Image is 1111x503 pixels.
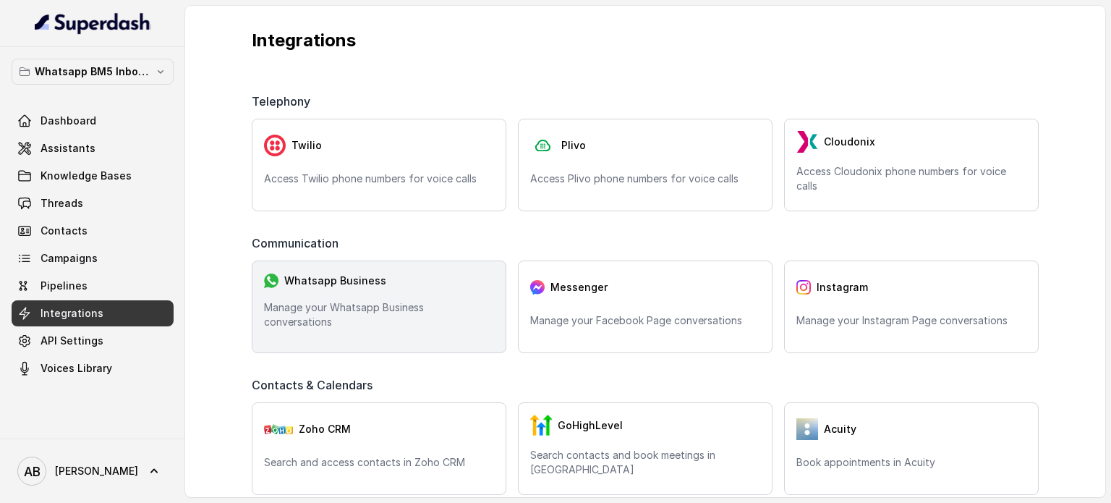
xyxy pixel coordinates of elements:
[558,418,623,433] span: GoHighLevel
[530,448,760,477] p: Search contacts and book meetings in [GEOGRAPHIC_DATA]
[12,218,174,244] a: Contacts
[35,63,150,80] p: Whatsapp BM5 Inbound
[41,306,103,321] span: Integrations
[796,455,1026,470] p: Book appointments in Acuity
[41,334,103,348] span: API Settings
[264,172,494,186] p: Access Twilio phone numbers for voice calls
[41,196,83,211] span: Threads
[530,172,760,186] p: Access Plivo phone numbers for voice calls
[12,108,174,134] a: Dashboard
[12,135,174,161] a: Assistants
[530,135,555,157] img: plivo.d3d850b57a745af99832d897a96997ac.svg
[41,361,112,376] span: Voices Library
[252,29,1039,52] p: Integrations
[264,300,494,329] p: Manage your Whatsapp Business conversations
[55,464,138,478] span: [PERSON_NAME]
[252,234,344,252] span: Communication
[12,300,174,326] a: Integrations
[35,12,151,35] img: light.svg
[41,141,95,156] span: Assistants
[796,313,1026,328] p: Manage your Instagram Page conversations
[41,169,132,183] span: Knowledge Bases
[264,135,286,156] img: twilio.7c09a4f4c219fa09ad352260b0a8157b.svg
[817,280,868,295] span: Instagram
[530,415,552,436] img: GHL.59f7fa3143240424d279.png
[530,280,545,295] img: messenger.2e14a0163066c29f9ca216c7989aa592.svg
[41,224,88,238] span: Contacts
[12,273,174,299] a: Pipelines
[796,131,818,153] img: LzEnlUgADIwsuYwsTIxNLkxQDEyBEgDTDZAMjs1Qgy9jUyMTMxBzEB8uASKBKLgDqFxF08kI1lQAAAABJRU5ErkJggg==
[796,280,811,295] img: instagram.04eb0078a085f83fc525.png
[530,313,760,328] p: Manage your Facebook Page conversations
[12,245,174,271] a: Campaigns
[550,280,608,295] span: Messenger
[41,251,98,266] span: Campaigns
[12,59,174,85] button: Whatsapp BM5 Inbound
[824,135,875,149] span: Cloudonix
[796,418,818,440] img: 5vvjV8cQY1AVHSZc2N7qU9QabzYIM+zpgiA0bbq9KFoni1IQNE8dHPp0leJjYW31UJeOyZnSBUO77gdMaNhFCgpjLZzFnVhVC...
[12,328,174,354] a: API Settings
[561,138,586,153] span: Plivo
[264,424,293,434] img: zohoCRM.b78897e9cd59d39d120b21c64f7c2b3a.svg
[41,279,88,293] span: Pipelines
[299,422,351,436] span: Zoho CRM
[264,455,494,470] p: Search and access contacts in Zoho CRM
[12,190,174,216] a: Threads
[252,376,378,394] span: Contacts & Calendars
[12,163,174,189] a: Knowledge Bases
[264,274,278,288] img: whatsapp.f50b2aaae0bd8934e9105e63dc750668.svg
[12,355,174,381] a: Voices Library
[12,451,174,491] a: [PERSON_NAME]
[252,93,316,110] span: Telephony
[24,464,41,479] text: AB
[284,274,386,288] span: Whatsapp Business
[824,422,856,436] span: Acuity
[41,114,96,128] span: Dashboard
[291,138,322,153] span: Twilio
[796,164,1026,193] p: Access Cloudonix phone numbers for voice calls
